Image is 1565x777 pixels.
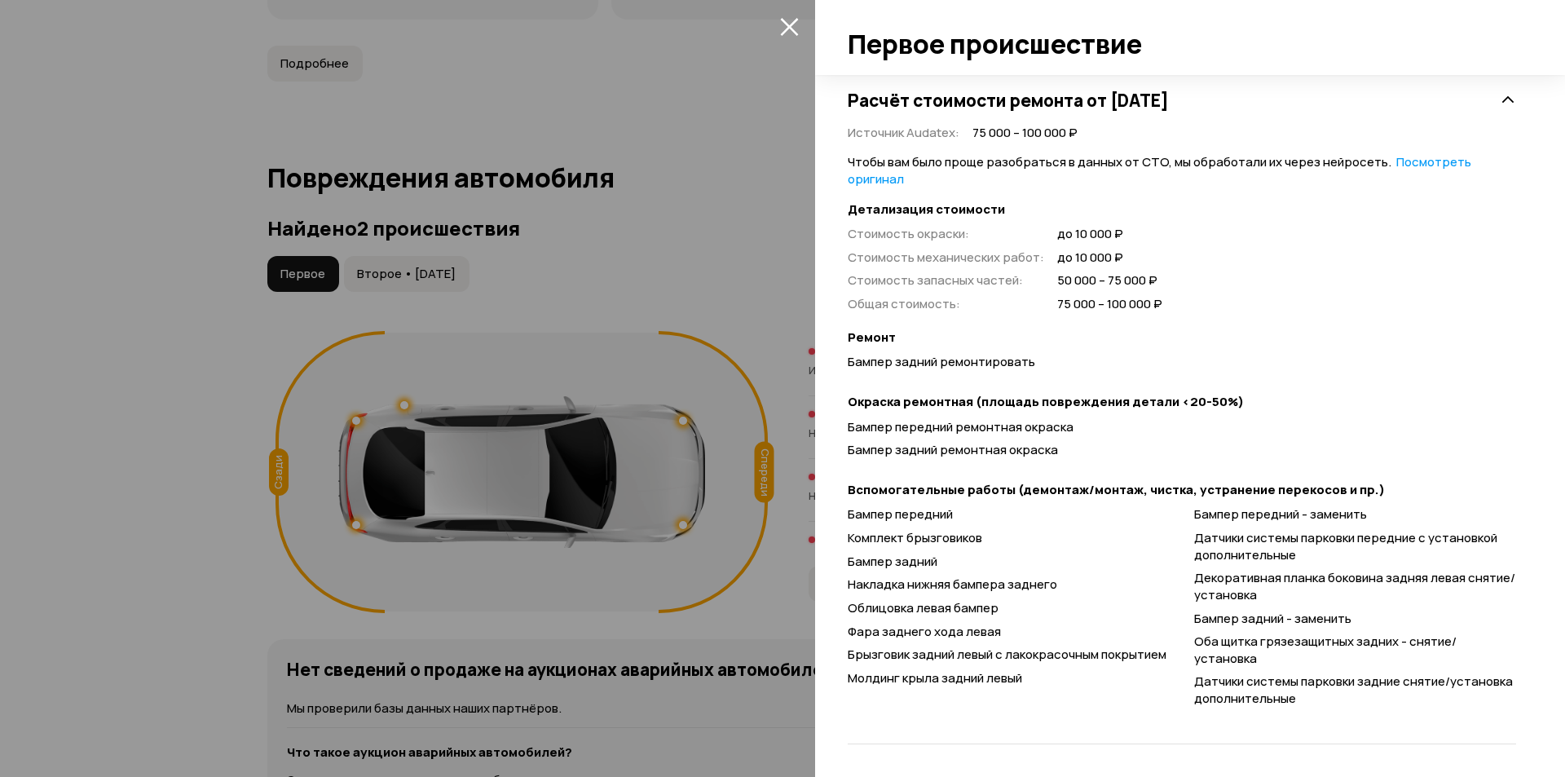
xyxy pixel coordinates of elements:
[1057,249,1162,267] span: до 10 000 ₽
[848,482,1516,499] strong: Вспомогательные работы (демонтаж/монтаж, чистка, устранение перекосов и пр.)
[848,669,1022,686] span: Молдинг крыла задний левый
[848,295,960,312] span: Общая стоимость :
[848,529,982,546] span: Комплект брызговиков
[1057,272,1162,289] span: 50 000 – 75 000 ₽
[972,125,1078,142] span: 75 000 – 100 000 ₽
[848,124,959,141] span: Источник Audatex :
[848,418,1073,435] span: Бампер передний ремонтная окраска
[848,505,953,523] span: Бампер передний
[1057,296,1162,313] span: 75 000 – 100 000 ₽
[1057,226,1162,243] span: до 10 000 ₽
[848,553,937,570] span: Бампер задний
[848,623,1001,640] span: Фара заднего хода левая
[848,201,1516,219] strong: Детализация стоимости
[1194,529,1497,563] span: Датчики системы парковки передние с установкой дополнительные
[1194,505,1367,523] span: Бампер передний - заменить
[848,153,1471,188] a: Посмотреть оригинал
[848,90,1169,111] h3: Расчёт стоимости ремонта от [DATE]
[848,225,969,242] span: Стоимость окраски :
[848,249,1044,266] span: Стоимость механических работ :
[1194,633,1457,667] span: Оба щитка грязезащитных задних - снятие/установка
[1194,569,1515,603] span: Декоративная планка боковина задняя левая снятие/установка
[848,353,1035,370] span: Бампер задний ремонтировать
[848,272,1023,289] span: Стоимость запасных частей :
[848,153,1471,188] span: Чтобы вам было проще разобраться в данных от СТО, мы обработали их через нейросеть.
[1194,673,1513,707] span: Датчики системы парковки задние снятие/установка дополнительные
[848,441,1058,458] span: Бампер задний ремонтная окраска
[776,13,802,39] button: закрыть
[848,329,1516,347] strong: Ремонт
[848,646,1166,663] span: Брызговик задний левый с лакокрасочным покрытием
[848,576,1057,593] span: Накладка нижняя бампера заднего
[848,394,1516,411] strong: Окраска ремонтная (площадь повреждения детали <20-50%)
[848,599,999,616] span: Облицовка левая бампер
[1194,610,1351,627] span: Бампер задний - заменить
